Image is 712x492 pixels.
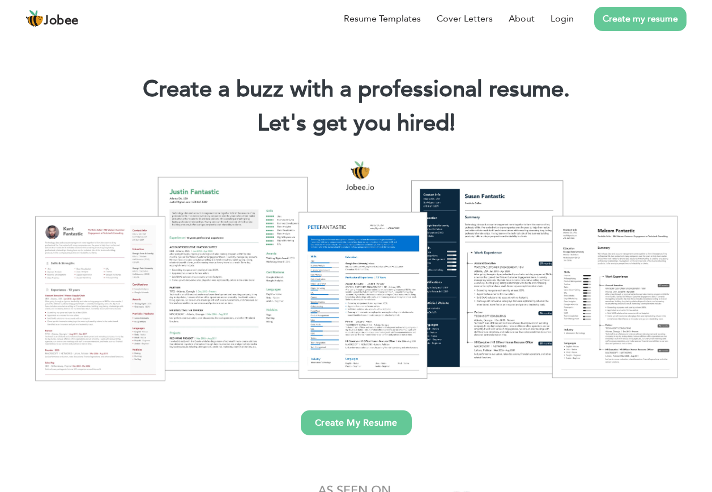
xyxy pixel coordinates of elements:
a: Cover Letters [437,12,493,26]
span: get you hired! [313,108,455,139]
h2: Let's [17,109,695,138]
span: | [450,108,455,139]
h1: Create a buzz with a professional resume. [17,75,695,104]
a: Jobee [25,10,79,28]
img: jobee.io [25,10,44,28]
a: Login [551,12,574,26]
span: Jobee [44,15,79,27]
a: Resume Templates [344,12,421,26]
a: Create my resume [594,7,687,31]
a: Create My Resume [301,410,412,435]
a: About [509,12,535,26]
